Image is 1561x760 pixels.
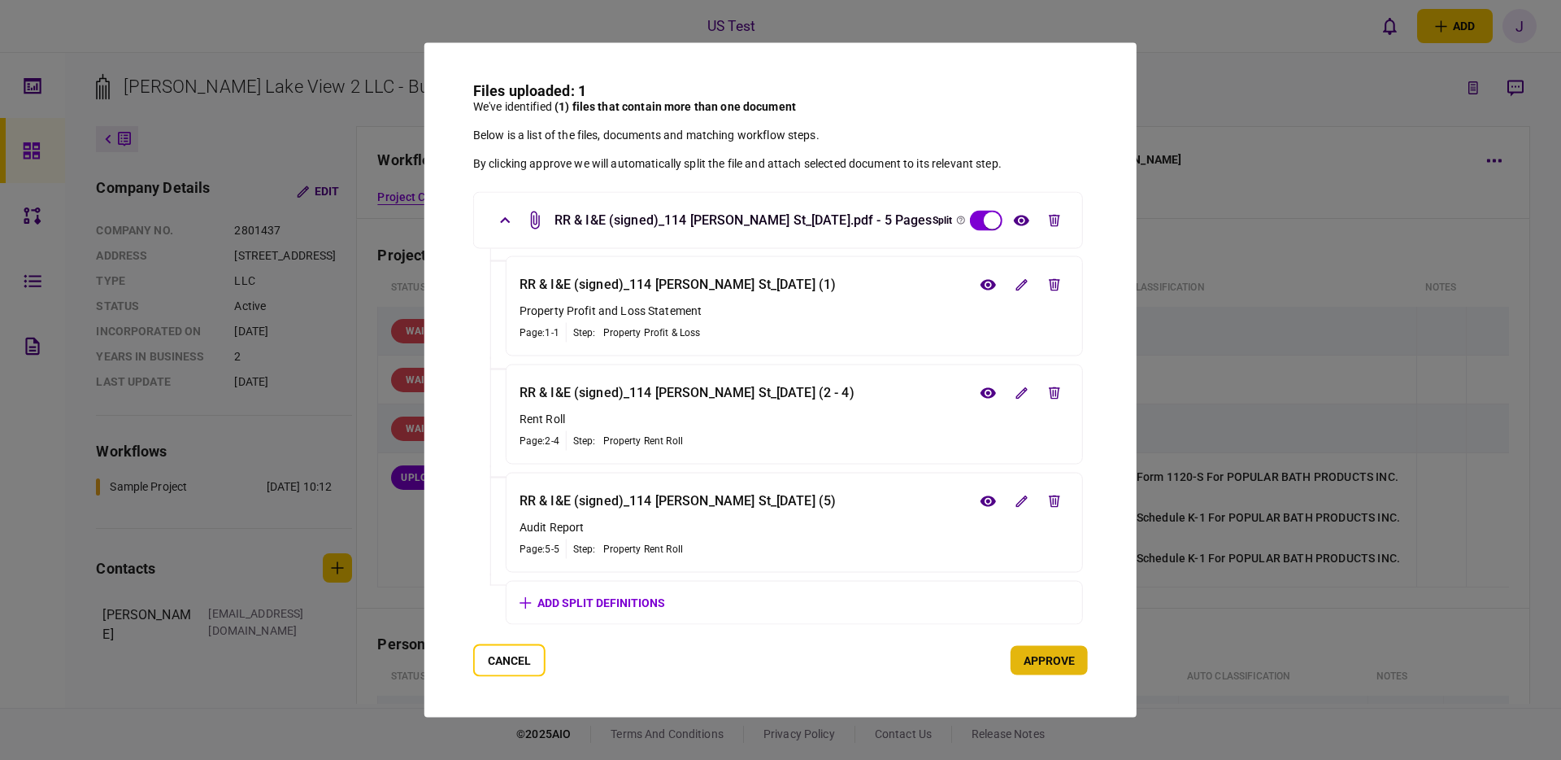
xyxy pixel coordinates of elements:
[1040,378,1069,408] button: edit file
[520,542,559,557] div: Page: 5-5
[1007,270,1036,299] button: edit file
[933,216,953,225] span: Split
[973,270,1002,299] button: view file
[573,434,596,448] div: step :
[973,378,1002,408] button: view file
[603,542,683,557] div: Property Rent Roll
[1007,487,1036,516] button: edit file
[573,542,596,557] div: step :
[520,519,1069,536] section: Audit Report
[520,411,1069,428] section: Rent Roll
[603,325,701,340] div: Property Profit & Loss
[520,270,836,299] div: RR & I&E (signed)_114 [PERSON_NAME] St_[DATE] (1)
[473,127,1088,144] div: Below is a list of the files, documents and matching workflow steps.
[473,98,1088,116] div: We've identified
[525,211,933,230] div: RR & I&E (signed)_114 [PERSON_NAME] St_[DATE].pdf - 5 Pages
[473,155,1088,173] div: By clicking approve we will automatically split the file and attach selected document to its rele...
[1011,646,1088,675] button: approve
[1007,378,1036,408] button: edit file
[1040,206,1069,235] button: edit file
[507,588,678,618] button: add split definitions
[603,434,683,448] div: Property Rent Roll
[520,303,1069,320] section: Property Profit and Loss Statement
[1007,206,1036,235] button: view file
[473,644,546,677] button: Cancel
[473,84,1088,98] h3: Files uploaded: 1
[1040,270,1069,299] button: edit file
[520,325,559,340] div: Page: 1-1
[573,325,596,340] div: step :
[973,487,1002,516] button: view file
[1040,487,1069,516] button: edit file
[520,378,854,408] div: RR & I&E (signed)_114 [PERSON_NAME] St_[DATE] (2 - 4)
[554,100,796,113] span: (1) files that contain more than one document
[520,434,559,448] div: Page: 2-4
[520,487,836,516] div: RR & I&E (signed)_114 [PERSON_NAME] St_[DATE] (5)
